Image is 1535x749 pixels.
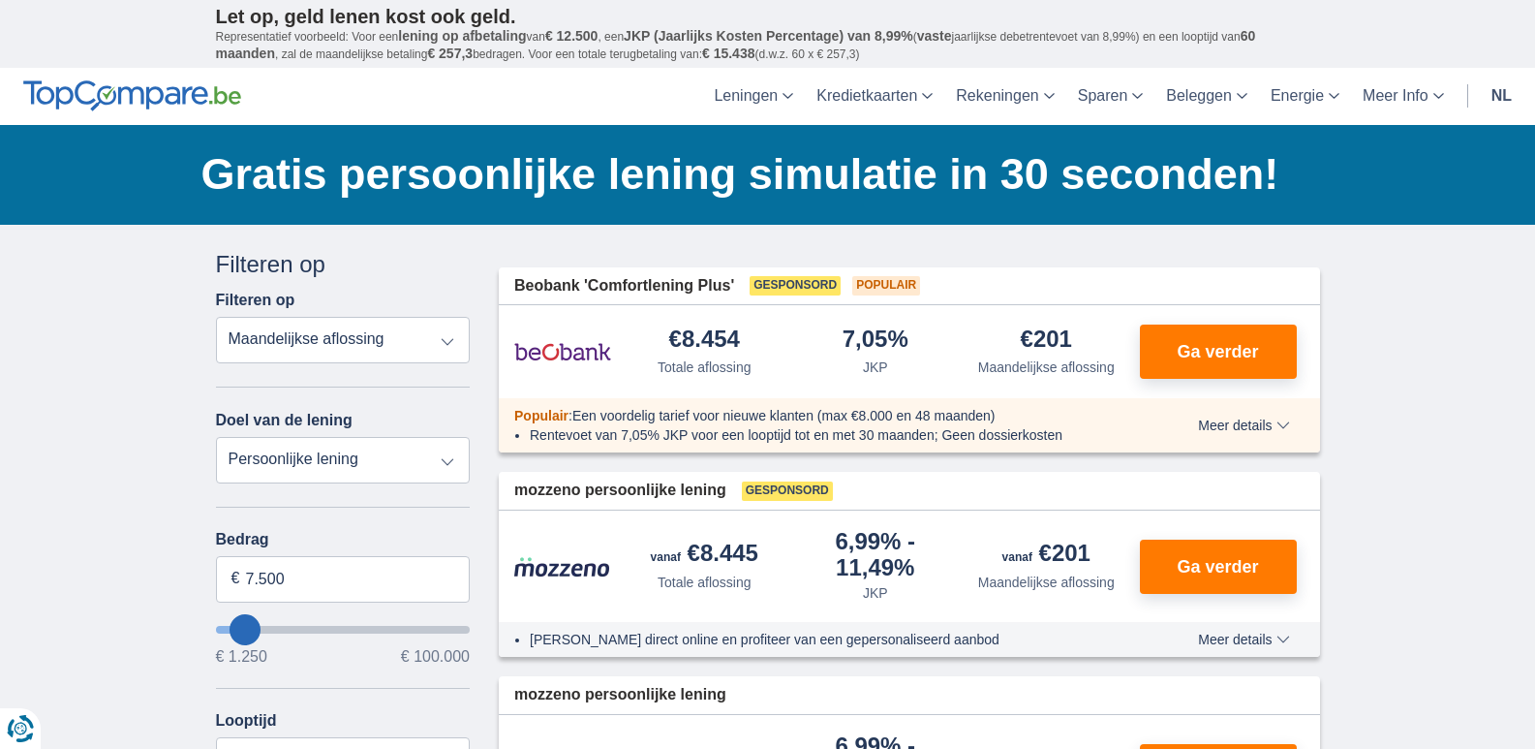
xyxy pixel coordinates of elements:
[863,358,888,377] div: JKP
[216,28,1256,61] span: 60 maanden
[1198,633,1289,646] span: Meer details
[1183,632,1304,647] button: Meer details
[401,649,470,665] span: € 100.000
[750,276,841,296] span: Gesponsord
[658,573,752,592] div: Totale aflossing
[1259,68,1351,125] a: Energie
[1002,542,1090,569] div: €201
[530,425,1127,445] li: Rentevoet van 7,05% JKP voor een looptijd tot en met 30 maanden; Geen dossierkosten
[514,408,568,423] span: Populair
[499,406,1143,425] div: :
[742,482,833,501] span: Gesponsord
[798,530,954,579] div: 6,99%
[514,480,726,502] span: mozzeno persoonlijke lening
[530,630,1127,649] li: [PERSON_NAME] direct online en profiteer van een gepersonaliseerd aanbod
[863,583,888,603] div: JKP
[514,328,611,376] img: product.pl.alt Beobank
[702,46,755,61] span: € 15.438
[216,412,353,429] label: Doel van de lening
[1021,328,1072,354] div: €201
[23,80,241,111] img: TopCompare
[216,649,267,665] span: € 1.250
[201,144,1320,204] h1: Gratis persoonlijke lening simulatie in 30 seconden!
[852,276,920,296] span: Populair
[805,68,944,125] a: Kredietkaarten
[702,68,805,125] a: Leningen
[216,712,277,730] label: Looptijd
[514,684,726,706] span: mozzeno persoonlijke lening
[1140,325,1297,379] button: Ga verder
[1480,68,1523,125] a: nl
[545,28,599,44] span: € 12.500
[978,573,1115,592] div: Maandelijkse aflossing
[669,328,740,354] div: €8.454
[572,408,996,423] span: Een voordelig tarief voor nieuwe klanten (max €8.000 en 48 maanden)
[944,68,1065,125] a: Rekeningen
[216,292,295,309] label: Filteren op
[1177,343,1258,360] span: Ga verder
[917,28,952,44] span: vaste
[1183,418,1304,433] button: Meer details
[216,531,471,548] label: Bedrag
[1154,68,1259,125] a: Beleggen
[514,556,611,577] img: product.pl.alt Mozzeno
[1351,68,1456,125] a: Meer Info
[1198,419,1289,432] span: Meer details
[231,568,240,590] span: €
[1066,68,1155,125] a: Sparen
[658,358,752,377] div: Totale aflossing
[216,5,1320,28] p: Let op, geld lenen kost ook geld.
[624,28,913,44] span: JKP (Jaarlijks Kosten Percentage) van 8,99%
[1177,558,1258,576] span: Ga verder
[398,28,526,44] span: lening op afbetaling
[978,358,1115,377] div: Maandelijkse aflossing
[843,328,908,354] div: 7,05%
[514,275,734,297] span: Beobank 'Comfortlening Plus'
[651,542,758,569] div: €8.445
[216,248,471,281] div: Filteren op
[216,28,1320,63] p: Representatief voorbeeld: Voor een van , een ( jaarlijkse debetrentevoet van 8,99%) en een loopti...
[427,46,473,61] span: € 257,3
[1140,540,1297,594] button: Ga verder
[216,626,471,634] input: wantToBorrow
